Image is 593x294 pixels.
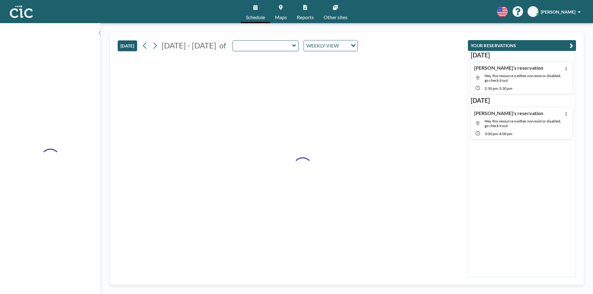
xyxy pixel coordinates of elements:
button: YOUR RESERVATIONS [468,40,576,51]
span: - [498,86,499,91]
h3: [DATE] [471,97,573,104]
h4: [PERSON_NAME]'s reservation [474,110,543,116]
span: NS [530,9,536,14]
span: [DATE] - [DATE] [162,41,216,50]
span: Maps [275,15,287,20]
span: 3:30 PM [499,86,512,91]
div: Search for option [304,40,357,51]
button: [DATE] [118,40,137,51]
img: organization-logo [10,6,33,18]
span: of [219,41,226,50]
span: 4:00 PM [499,131,512,136]
span: 3:00 PM [485,131,498,136]
h3: [DATE] [471,51,573,59]
span: Other sites [324,15,347,20]
input: Search for option [341,42,347,50]
span: WEEKLY VIEW [305,42,340,50]
span: 2:30 PM [485,86,498,91]
span: Reports [297,15,314,20]
span: [PERSON_NAME] [541,9,575,14]
span: Schedule [246,15,265,20]
span: - [498,131,499,136]
span: Hey, this resource is either non exist or disabled, go check it out [485,119,561,128]
h4: [PERSON_NAME]'s reservation [474,65,543,71]
span: Hey, this resource is either non exist or disabled, go check it out [485,73,561,83]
